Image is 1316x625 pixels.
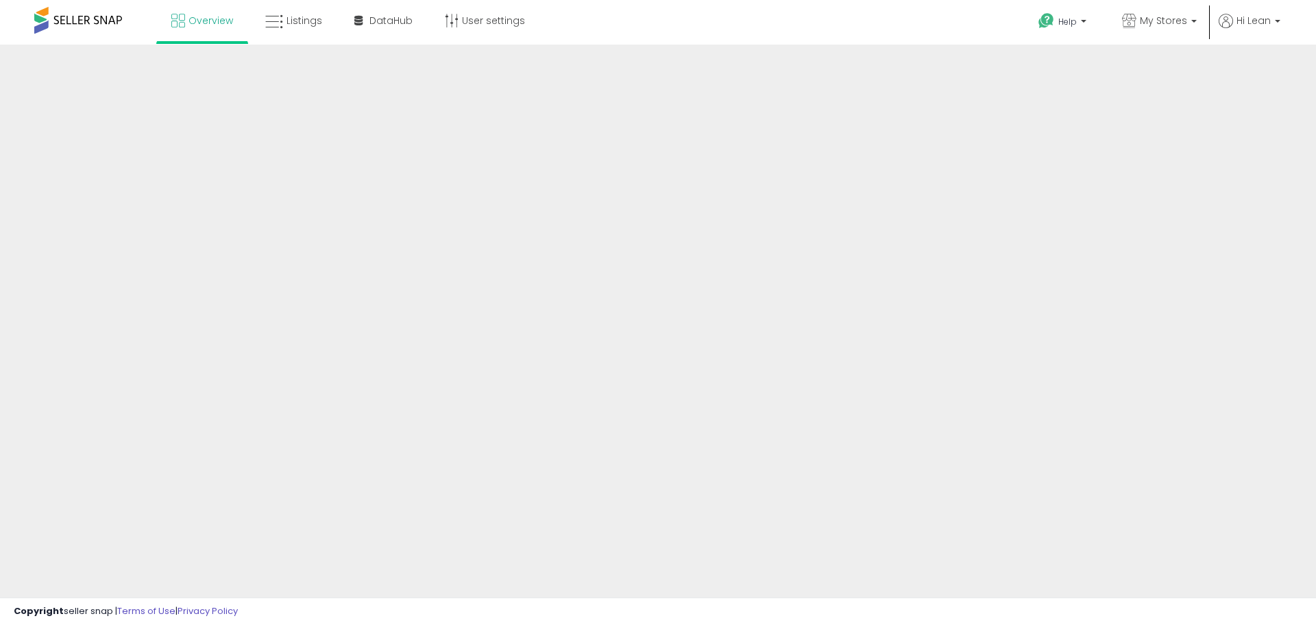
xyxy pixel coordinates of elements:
a: Help [1027,2,1100,45]
i: Get Help [1038,12,1055,30]
a: Hi Lean [1219,14,1280,45]
span: My Stores [1140,14,1187,27]
span: Listings [287,14,322,27]
span: DataHub [369,14,413,27]
span: Hi Lean [1236,14,1271,27]
a: Privacy Policy [178,604,238,617]
div: seller snap | | [14,605,238,618]
span: Overview [188,14,233,27]
span: Help [1058,16,1077,27]
a: Terms of Use [117,604,175,617]
strong: Copyright [14,604,64,617]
